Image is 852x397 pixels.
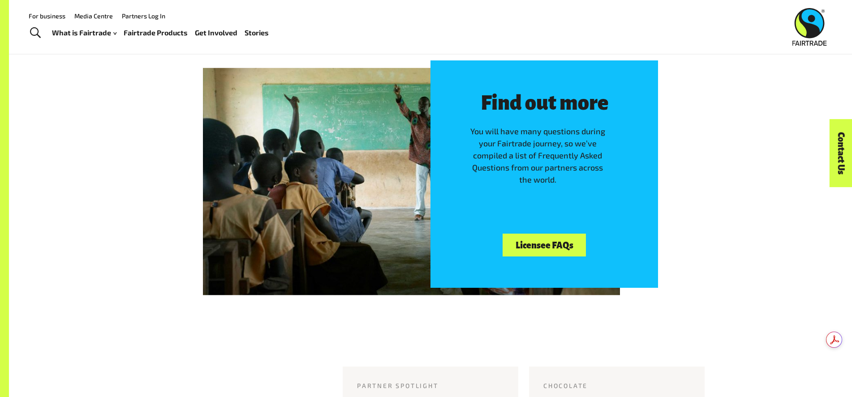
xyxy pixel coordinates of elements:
[792,8,827,46] img: Fairtrade Australia New Zealand logo
[74,12,113,20] a: Media Centre
[52,26,116,39] a: What is Fairtrade
[470,126,605,184] span: You will have many questions during your Fairtrade journey, so we’ve compiled a list of Frequentl...
[357,382,439,389] span: Partner Spotlight
[245,26,269,39] a: Stories
[503,234,586,256] a: Licensee FAQs
[29,12,65,20] a: For business
[124,26,188,39] a: Fairtrade Products
[24,22,46,44] a: Toggle Search
[469,92,620,114] h3: Find out more
[195,26,237,39] a: Get Involved
[122,12,165,20] a: Partners Log In
[543,382,588,389] span: Chocolate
